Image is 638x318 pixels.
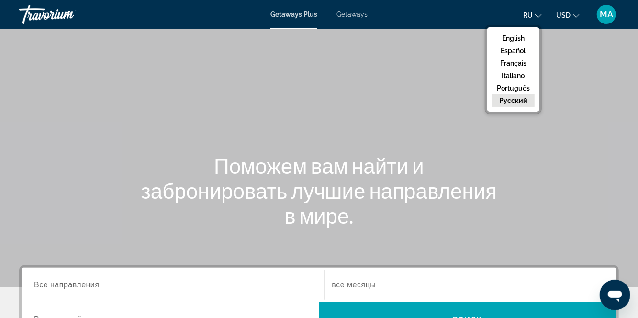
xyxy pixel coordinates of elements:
[600,10,613,19] span: MA
[492,57,535,69] button: Français
[492,82,535,94] button: Português
[332,281,376,289] span: все месяцы
[336,11,368,18] a: Getaways
[492,32,535,45] button: English
[140,153,499,228] h1: Поможем вам найти и забронировать лучшие направления в мире.
[34,280,312,291] input: Select destination
[492,69,535,82] button: Italiano
[34,281,100,289] span: Все направления
[556,11,571,19] span: USD
[270,11,317,18] a: Getaways Plus
[523,11,533,19] span: ru
[492,45,535,57] button: Español
[556,8,580,22] button: Change currency
[594,4,619,24] button: User Menu
[523,8,542,22] button: Change language
[19,2,115,27] a: Travorium
[492,94,535,107] button: русский
[600,280,630,310] iframe: Button to launch messaging window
